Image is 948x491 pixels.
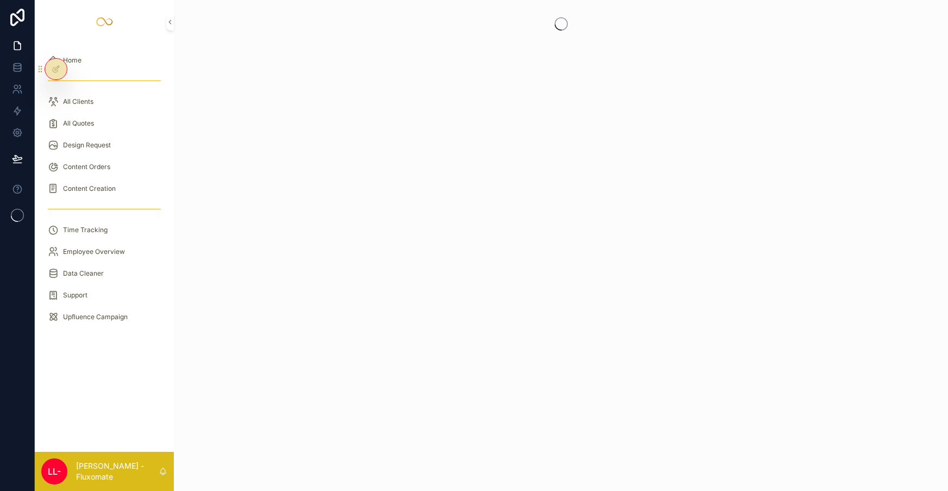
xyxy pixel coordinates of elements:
[63,119,94,128] span: All Quotes
[48,465,61,478] span: LL-
[41,242,167,262] a: Employee Overview
[63,97,93,106] span: All Clients
[63,269,104,278] span: Data Cleaner
[63,141,111,150] span: Design Request
[41,135,167,155] a: Design Request
[63,163,110,171] span: Content Orders
[63,247,125,256] span: Employee Overview
[41,285,167,305] a: Support
[41,179,167,198] a: Content Creation
[63,184,116,193] span: Content Creation
[41,114,167,133] a: All Quotes
[96,13,113,30] img: App logo
[63,291,87,300] span: Support
[63,226,108,234] span: Time Tracking
[41,92,167,111] a: All Clients
[41,264,167,283] a: Data Cleaner
[41,220,167,240] a: Time Tracking
[63,56,81,65] span: Home
[41,157,167,177] a: Content Orders
[76,461,159,482] p: [PERSON_NAME] - Fluxomate
[35,43,174,339] div: scrollable content
[41,51,167,70] a: Home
